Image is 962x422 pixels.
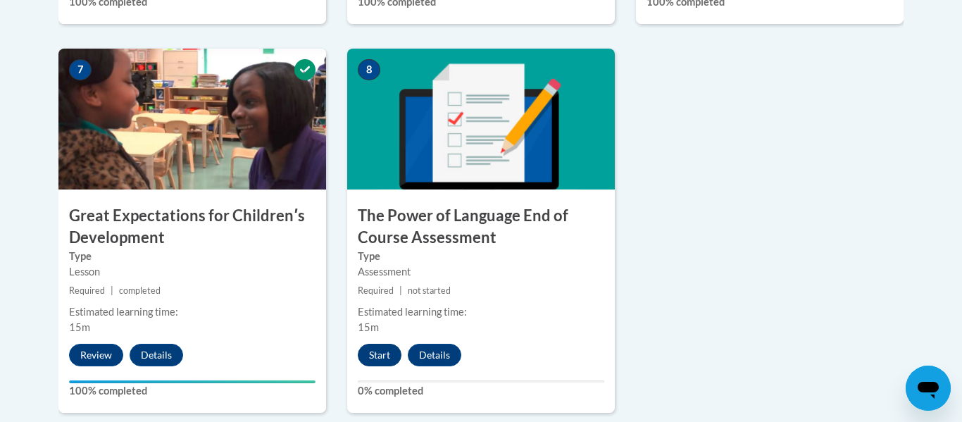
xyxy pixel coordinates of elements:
span: Required [358,285,394,296]
label: Type [69,249,316,264]
span: 15m [69,321,90,333]
span: Required [69,285,105,296]
div: Assessment [358,264,604,280]
div: Estimated learning time: [358,304,604,320]
button: Details [408,344,461,366]
div: Your progress [69,380,316,383]
img: Course Image [58,49,326,190]
span: 8 [358,59,380,80]
span: 7 [69,59,92,80]
h3: Great Expectations for Childrenʹs Development [58,205,326,249]
button: Review [69,344,123,366]
button: Start [358,344,401,366]
span: 15m [358,321,379,333]
span: completed [119,285,161,296]
iframe: Button to launch messaging window [906,366,951,411]
div: Estimated learning time: [69,304,316,320]
button: Details [130,344,183,366]
span: not started [408,285,451,296]
div: Lesson [69,264,316,280]
h3: The Power of Language End of Course Assessment [347,205,615,249]
label: 100% completed [69,383,316,399]
img: Course Image [347,49,615,190]
span: | [111,285,113,296]
label: Type [358,249,604,264]
label: 0% completed [358,383,604,399]
span: | [399,285,402,296]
